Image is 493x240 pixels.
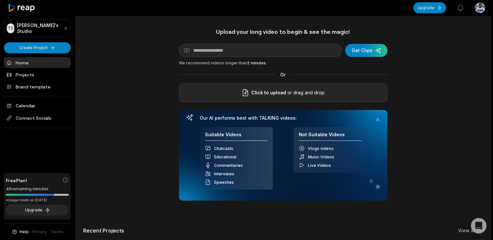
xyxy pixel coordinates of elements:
a: View all [458,227,476,234]
div: 46 remaining minutes [6,186,69,192]
span: Educational [214,154,236,159]
span: 2 minutes [247,60,266,65]
span: Click to upload [251,89,286,97]
div: TS [7,23,14,33]
h4: Not Suitable Videos [299,132,361,141]
a: Privacy [33,229,47,235]
div: Open Intercom Messenger [471,218,486,233]
span: Free Plan! [6,177,27,184]
a: Calendar [4,100,71,111]
span: Live Videos [308,163,331,168]
button: Upgrade [413,2,446,13]
a: Projects [4,69,71,80]
h2: Recent Projects [83,227,124,234]
h1: Upload your long video to begin & see the magic! [179,28,387,35]
span: Music Videos [308,154,334,159]
button: Get Clips [345,44,387,57]
a: Brand template [4,81,71,92]
h3: Our AI performs best with TALKING videos: [200,115,367,121]
span: Or [275,71,291,78]
span: Speeches [214,180,234,185]
div: *Usage resets on [DATE] [6,198,69,203]
a: Terms [51,229,64,235]
span: Chatcasts [214,146,233,151]
span: Interviews [214,171,234,176]
span: Vlogs videos [308,146,334,151]
span: Help [20,229,29,235]
div: We recommend videos longer than . [179,60,387,66]
span: Connect Socials [4,112,71,124]
p: or drag and drop [286,89,325,97]
h4: Suitable Videos [205,132,268,141]
button: Create Project [4,42,71,53]
span: Commentaries [214,163,243,168]
button: Help [11,229,29,235]
a: Home [4,57,71,68]
button: Upgrade [6,205,69,216]
p: [PERSON_NAME]'s Studio [17,22,61,34]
